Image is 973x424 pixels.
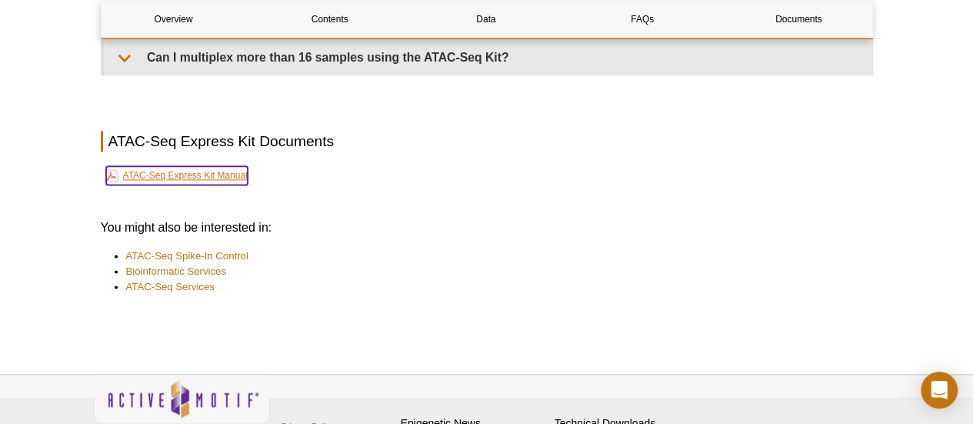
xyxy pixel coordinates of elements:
h3: You might also be interested in: [101,219,873,237]
h2: ATAC-Seq Express Kit Documents [101,131,873,152]
a: ATAC-Seq Express Kit Manual [106,166,248,185]
a: Bioinformatic Services [126,264,226,279]
a: ATAC-Seq Spike-In Control [126,249,248,264]
a: Contents [258,1,402,38]
a: ATAC-Seq Services [126,279,215,295]
a: FAQs [570,1,715,38]
a: Data [414,1,558,38]
summary: Can I multiplex more than 16 samples using the ATAC-Seq Kit? [104,40,872,75]
a: Documents [726,1,871,38]
a: Overview [102,1,246,38]
div: Open Intercom Messenger [921,372,958,409]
